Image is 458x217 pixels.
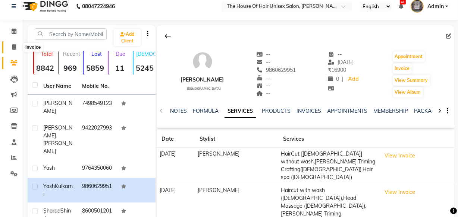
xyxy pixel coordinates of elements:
[393,87,423,98] button: View Album
[225,105,256,118] a: SERVICES
[62,51,82,57] p: Recent
[342,75,343,83] span: |
[43,207,60,214] span: Sharad
[262,108,291,114] a: PRODUCTS
[191,51,214,73] img: avatar
[160,29,176,43] div: Back to Client
[328,59,354,66] span: [DATE]
[195,148,279,184] td: [PERSON_NAME]
[43,140,72,154] span: [PERSON_NAME]
[346,74,360,84] a: Add
[399,3,403,10] a: 41
[34,63,57,73] strong: 8842
[256,51,270,58] span: --
[393,75,430,86] button: View Summary
[134,63,156,73] strong: 5245
[279,131,379,148] th: Services
[328,67,331,73] span: ₹
[43,183,73,197] span: Kulkarni
[414,108,442,114] a: PACKAGES
[187,87,221,90] span: [DEMOGRAPHIC_DATA]
[279,148,379,184] td: HairCut [[DEMOGRAPHIC_DATA]] without wash,[PERSON_NAME] Triming Crafting([DEMOGRAPHIC_DATA]),Hair...
[43,124,72,139] span: [PERSON_NAME]
[39,78,78,95] th: User Name
[43,100,72,114] span: [PERSON_NAME]
[78,95,116,119] td: 7498549123
[137,51,156,57] p: [DEMOGRAPHIC_DATA]
[256,59,270,66] span: --
[193,108,219,114] a: FORMULA
[43,165,55,171] span: yash
[328,76,339,82] span: 0
[327,108,367,114] a: APPOINTMENTS
[328,51,342,58] span: --
[87,51,106,57] p: Lost
[37,51,57,57] p: Total
[427,3,444,10] span: Admin
[43,183,55,189] span: Yash
[84,63,106,73] strong: 5859
[256,67,296,73] span: 9860629951
[256,90,270,97] span: --
[393,63,412,74] button: Invoice
[78,78,116,95] th: Mobile No.
[110,51,131,57] p: Due
[23,43,43,52] div: Invoice
[381,186,418,198] button: View Invoice
[35,28,107,40] input: Search by Name/Mobile/Email/Code
[195,131,279,148] th: Stylist
[170,108,187,114] a: NOTES
[256,82,270,89] span: --
[157,131,195,148] th: Date
[256,74,270,81] span: --
[393,51,425,62] button: Appointment
[78,178,116,202] td: 9860629951
[328,67,346,73] span: 16900
[157,148,195,184] td: [DATE]
[78,119,116,160] td: 9422027993
[59,63,82,73] strong: 969
[381,150,418,162] button: View Invoice
[373,108,408,114] a: MEMBERSHIP
[181,76,224,84] div: [PERSON_NAME]
[297,108,321,114] a: INVOICES
[78,160,116,178] td: 9764350060
[109,63,131,73] strong: 11
[114,29,141,46] a: Add Client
